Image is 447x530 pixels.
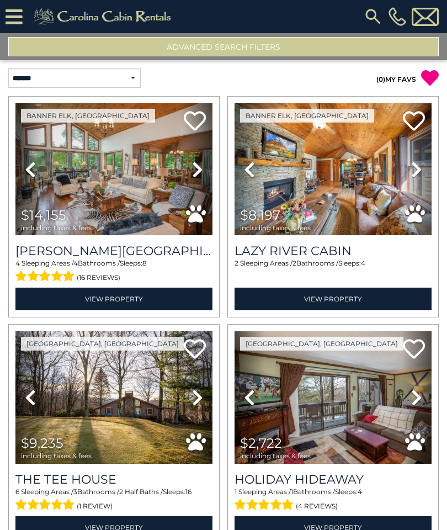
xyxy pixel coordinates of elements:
span: 16 [185,487,191,496]
span: 8 [142,259,147,267]
h3: Misty Mountain Manor [15,243,212,258]
span: 1 [235,487,237,496]
img: thumbnail_169465347.jpeg [235,103,432,235]
a: [PERSON_NAME][GEOGRAPHIC_DATA] [15,243,212,258]
div: Sleeping Areas / Bathrooms / Sleeps: [15,258,212,285]
a: [PHONE_NUMBER] [386,7,409,26]
button: Advanced Search Filters [8,37,439,56]
span: ( ) [376,75,385,83]
span: $8,197 [240,207,280,223]
span: $9,235 [21,435,63,451]
a: Add to favorites [184,338,206,362]
span: 6 [15,487,19,496]
span: including taxes & fees [240,224,311,231]
img: thumbnail_163267576.jpeg [235,331,432,463]
a: Add to favorites [403,110,425,134]
a: Banner Elk, [GEOGRAPHIC_DATA] [240,109,374,123]
span: including taxes & fees [21,452,92,459]
span: 2 [235,259,238,267]
span: 4 [358,487,362,496]
img: thumbnail_167757115.jpeg [15,331,212,463]
a: Banner Elk, [GEOGRAPHIC_DATA] [21,109,155,123]
a: [GEOGRAPHIC_DATA], [GEOGRAPHIC_DATA] [21,337,184,351]
span: (4 reviews) [296,499,338,513]
a: View Property [235,288,432,310]
span: including taxes & fees [240,452,311,459]
img: search-regular.svg [363,7,383,26]
a: [GEOGRAPHIC_DATA], [GEOGRAPHIC_DATA] [240,337,403,351]
img: thumbnail_163264953.jpeg [15,103,212,235]
span: 2 Half Baths / [119,487,163,496]
span: 3 [73,487,77,496]
span: 0 [379,75,383,83]
img: Khaki-logo.png [28,6,180,28]
span: $14,155 [21,207,66,223]
a: Add to favorites [403,338,425,362]
div: Sleeping Areas / Bathrooms / Sleeps: [235,258,432,285]
a: (0)MY FAVS [376,75,416,83]
span: $2,722 [240,435,282,451]
a: Holiday Hideaway [235,472,432,487]
a: Add to favorites [184,110,206,134]
span: (16 reviews) [77,271,120,285]
div: Sleeping Areas / Bathrooms / Sleeps: [15,487,212,513]
span: 2 [292,259,296,267]
span: including taxes & fees [21,224,92,231]
div: Sleeping Areas / Bathrooms / Sleeps: [235,487,432,513]
a: The Tee House [15,472,212,487]
span: (1 review) [77,499,113,513]
span: 1 [291,487,293,496]
span: 4 [73,259,78,267]
a: Lazy River Cabin [235,243,432,258]
a: View Property [15,288,212,310]
span: 4 [15,259,20,267]
span: 4 [361,259,365,267]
